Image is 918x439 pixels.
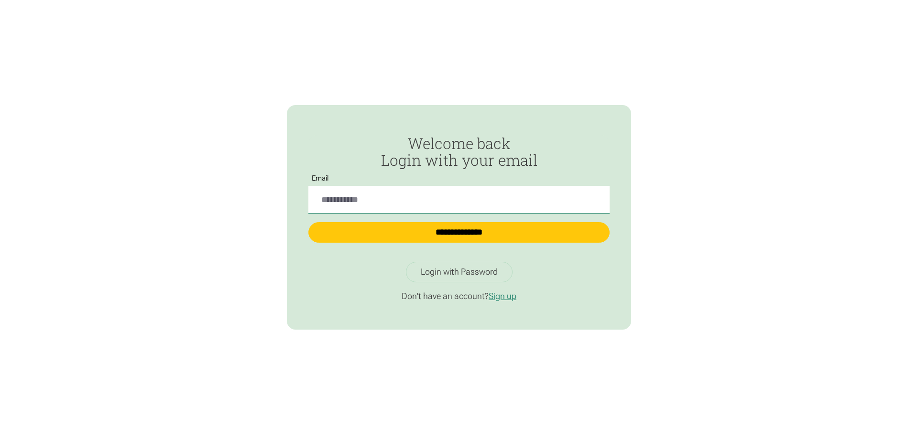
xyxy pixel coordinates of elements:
div: Login with Password [421,267,498,278]
a: Sign up [489,291,516,301]
h2: Welcome back Login with your email [308,135,610,168]
form: Passwordless Login [308,135,610,253]
label: Email [308,174,332,182]
p: Don't have an account? [308,291,610,302]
